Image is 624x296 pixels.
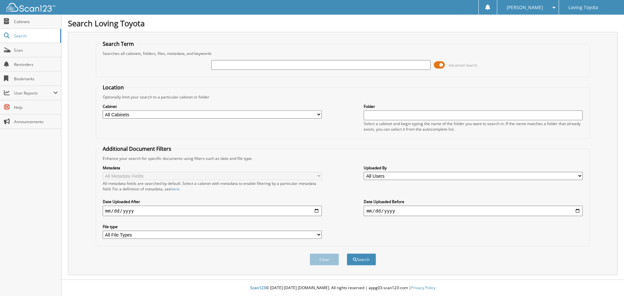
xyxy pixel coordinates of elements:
[99,51,586,56] div: Searches all cabinets, folders, files, metadata, and keywords
[103,206,322,216] input: start
[364,165,583,171] label: Uploaded By
[364,121,583,132] div: Select a cabinet and begin typing the name of the folder you want to search in. If the name match...
[14,76,58,82] span: Bookmarks
[103,165,322,171] label: Metadata
[103,104,322,109] label: Cabinet
[103,224,322,229] label: File type
[364,104,583,109] label: Folder
[14,47,58,53] span: Scan
[99,145,175,152] legend: Additional Document Filters
[364,199,583,204] label: Date Uploaded Before
[14,90,53,96] span: User Reports
[14,119,58,124] span: Announcements
[99,40,137,47] legend: Search Term
[448,63,477,68] span: Advanced Search
[347,253,376,265] button: Search
[507,6,543,9] span: [PERSON_NAME]
[68,18,617,29] h1: Search Loving Toyota
[14,105,58,110] span: Help
[171,186,179,192] a: here
[103,199,322,204] label: Date Uploaded After
[411,285,435,290] a: Privacy Policy
[14,19,58,24] span: Cabinets
[568,6,598,9] span: Loving Toyota
[250,285,266,290] span: Scan123
[99,94,586,100] div: Optionally limit your search to a particular cabinet or folder
[61,280,624,296] div: © [DATE]-[DATE] [DOMAIN_NAME]. All rights reserved | appg03-scan123-com |
[14,33,57,39] span: Search
[14,62,58,67] span: Reminders
[6,3,55,12] img: scan123-logo-white.svg
[103,181,322,192] div: All metadata fields are searched by default. Select a cabinet with metadata to enable filtering b...
[310,253,339,265] button: Clear
[364,206,583,216] input: end
[99,84,127,91] legend: Location
[99,156,586,161] div: Enhance your search for specific documents using filters such as date and file type.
